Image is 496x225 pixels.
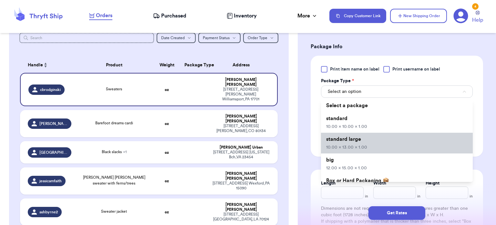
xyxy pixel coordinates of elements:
[198,33,241,43] button: Payment Status
[19,33,154,43] input: Search
[123,150,127,154] span: + 1
[470,194,473,199] span: in
[417,194,420,199] span: in
[326,103,368,108] span: Select a package
[28,62,43,69] span: Handle
[326,145,367,150] span: 10.00 x 13.00 x 1.00
[102,150,127,154] span: Black slacks
[328,88,361,95] span: Select an option
[39,209,58,215] span: ashbyrne2
[472,16,483,24] span: Help
[39,178,62,184] span: jessicamfaith
[212,212,270,222] div: [STREET_ADDRESS] [GEOGRAPHIC_DATA] , LA 70124
[181,57,208,73] th: Package Type
[326,124,367,129] span: 10.00 x 10.00 x 1.00
[297,12,318,20] div: More
[453,8,468,23] a: 4
[89,12,112,20] a: Orders
[326,178,389,183] span: Box or Hard Packaging 📦
[75,57,153,73] th: Product
[153,12,186,20] a: Purchased
[212,114,270,124] div: [PERSON_NAME] [PERSON_NAME]
[161,12,186,20] span: Purchased
[227,12,257,20] a: Inventory
[165,179,169,183] strong: oz
[321,85,473,98] button: Select an option
[326,116,347,121] span: standard
[43,61,48,69] button: Sort ascending
[40,87,61,92] span: cbrodginski
[203,36,230,40] span: Payment Status
[157,33,196,43] button: Date Created
[83,175,145,185] span: [PERSON_NAME] [PERSON_NAME] sweater with ferns/trees
[165,151,169,154] strong: oz
[326,166,367,170] span: 12.00 x 15.00 x 1.00
[39,121,68,126] span: [PERSON_NAME]
[212,87,269,102] div: [STREET_ADDRESS][PERSON_NAME] Williamsport , PA 17701
[96,12,112,19] span: Orders
[234,12,257,20] span: Inventory
[212,124,270,133] div: [STREET_ADDRESS] [PERSON_NAME] , CO 80134
[165,210,169,214] strong: oz
[365,194,368,199] span: in
[212,202,270,212] div: [PERSON_NAME] [PERSON_NAME]
[161,36,185,40] span: Date Created
[326,137,361,142] span: standard large
[101,209,127,213] span: Sweater jacket
[39,150,68,155] span: [GEOGRAPHIC_DATA]
[95,121,133,125] span: Barefoot dreams cardi
[472,11,483,24] a: Help
[426,180,439,186] label: Height
[326,157,334,163] span: big
[321,180,336,186] label: Length
[212,145,270,150] div: [PERSON_NAME] Urban
[243,33,278,43] button: Order Type
[329,9,386,23] button: Copy Customer Link
[330,66,379,73] span: Print item name on label
[472,3,479,10] div: 4
[153,57,181,73] th: Weight
[208,57,278,73] th: Address
[106,87,122,91] span: Sweaters
[368,206,425,220] button: Get Rates
[212,150,270,160] div: [STREET_ADDRESS] [US_STATE] Bch , VA 23454
[311,43,483,51] h3: Package Info
[212,171,270,181] div: [PERSON_NAME] [PERSON_NAME]
[165,88,169,92] strong: oz
[212,77,269,87] div: [PERSON_NAME] [PERSON_NAME]
[373,180,386,186] label: Width
[392,66,440,73] span: Print username on label
[165,122,169,126] strong: oz
[212,181,270,191] div: [STREET_ADDRESS] Wexford , PA 15090
[248,36,267,40] span: Order Type
[390,9,447,23] button: New Shipping Order
[321,78,354,84] label: Package Type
